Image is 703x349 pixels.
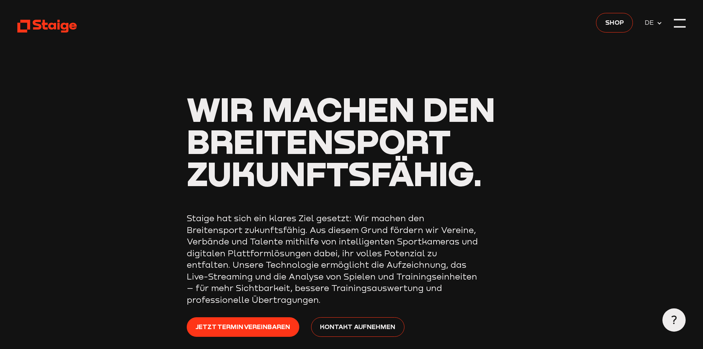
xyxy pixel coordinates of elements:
[605,17,624,27] span: Shop
[645,17,657,28] span: DE
[187,212,482,305] p: Staige hat sich ein klares Ziel gesetzt: Wir machen den Breitensport zukunftsfähig. Aus diesem Gr...
[187,89,495,193] span: Wir machen den Breitensport zukunftsfähig.
[187,317,299,337] a: Jetzt Termin vereinbaren
[311,317,404,337] a: Kontakt aufnehmen
[596,13,633,32] a: Shop
[320,322,395,332] span: Kontakt aufnehmen
[196,322,290,332] span: Jetzt Termin vereinbaren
